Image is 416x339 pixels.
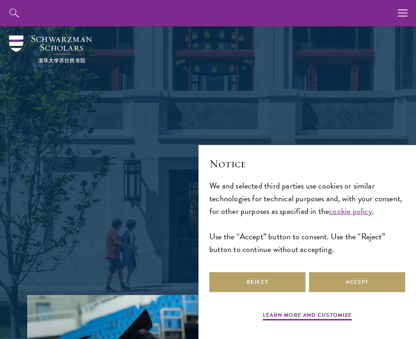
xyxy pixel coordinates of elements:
[9,35,92,63] img: Schwarzman Scholars
[209,156,405,171] h2: Notice
[263,311,352,322] button: Learn more and customize
[309,272,405,292] button: Accept
[329,205,372,217] a: cookie policy
[209,272,305,292] button: Reject
[209,179,405,256] div: We and selected third parties use cookies or similar technologies for technical purposes and, wit...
